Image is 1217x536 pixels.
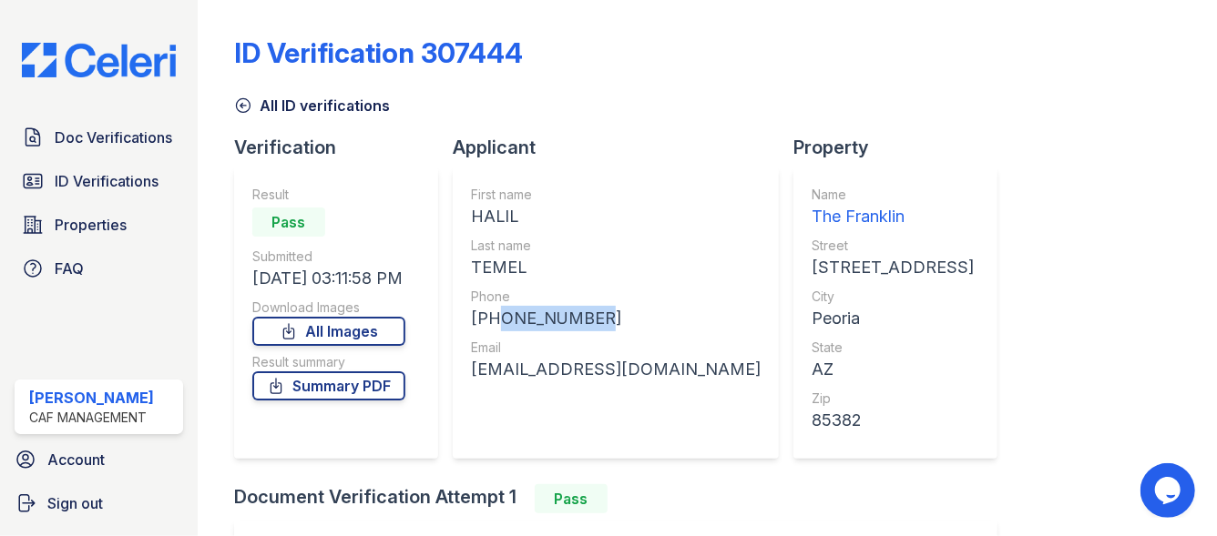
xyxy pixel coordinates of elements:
[47,449,105,470] span: Account
[15,207,183,243] a: Properties
[812,204,974,229] div: The Franklin
[793,135,1012,160] div: Property
[7,485,190,521] a: Sign out
[812,186,974,204] div: Name
[453,135,793,160] div: Applicant
[471,339,761,357] div: Email
[252,371,405,400] a: Summary PDF
[812,357,974,382] div: AZ
[234,95,390,116] a: All ID verifications
[252,248,405,266] div: Submitted
[29,409,154,427] div: CAF Management
[234,135,453,160] div: Verification
[471,357,761,382] div: [EMAIL_ADDRESS][DOMAIN_NAME]
[812,389,974,408] div: Zip
[252,353,405,371] div: Result summary
[252,317,405,346] a: All Images
[252,298,405,317] div: Download Images
[471,306,761,331] div: [PHONE_NUMBER]
[7,441,190,478] a: Account
[55,126,172,148] span: Doc Verifications
[471,186,761,204] div: First name
[55,258,84,279] span: FAQ
[471,288,761,306] div: Phone
[29,387,154,409] div: [PERSON_NAME]
[535,484,608,513] div: Pass
[812,186,974,229] a: Name The Franklin
[55,214,127,236] span: Properties
[471,237,761,255] div: Last name
[812,408,974,433] div: 85382
[812,288,974,306] div: City
[47,492,103,514] span: Sign out
[252,266,405,291] div: [DATE] 03:11:58 PM
[812,255,974,280] div: [STREET_ADDRESS]
[812,237,974,255] div: Street
[234,484,1012,513] div: Document Verification Attempt 1
[7,43,190,77] img: CE_Logo_Blue-a8612792a0a2168367f1c8372b55b34899dd931a85d93a1a3d3e32e68fde9ad4.png
[234,36,523,69] div: ID Verification 307444
[252,186,405,204] div: Result
[15,163,183,199] a: ID Verifications
[812,339,974,357] div: State
[15,250,183,287] a: FAQ
[471,255,761,280] div: TEMEL
[252,207,325,237] div: Pass
[55,170,159,192] span: ID Verifications
[1140,463,1199,518] iframe: chat widget
[812,306,974,331] div: Peoria
[15,119,183,156] a: Doc Verifications
[471,204,761,229] div: HALIL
